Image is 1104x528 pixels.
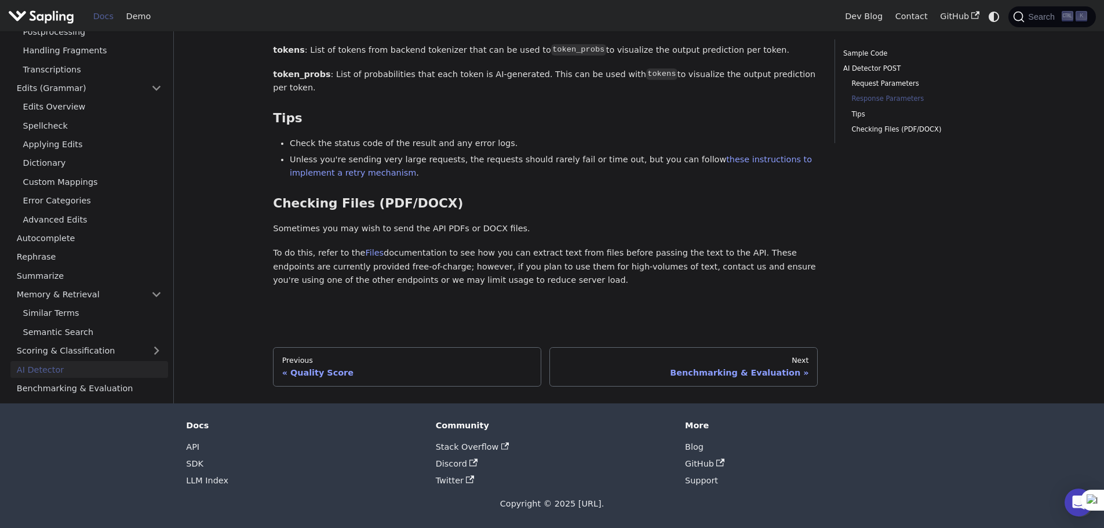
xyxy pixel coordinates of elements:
a: Applying Edits [17,136,168,153]
a: Rephrase [10,249,168,265]
code: tokens [646,68,677,80]
p: Sometimes you may wish to send the API PDFs or DOCX files. [273,222,818,236]
a: Stack Overflow [436,442,509,451]
a: Discord [436,459,478,468]
p: To do this, refer to the documentation to see how you can extract text from files before passing ... [273,246,818,287]
a: Similar Terms [17,305,168,322]
a: Edits Overview [17,99,168,115]
a: Response Parameters [851,93,996,104]
a: Advanced Edits [17,211,168,228]
a: Memory & Retrieval [10,286,168,303]
div: Community [436,420,669,431]
a: Blog [685,442,704,451]
img: Sapling.ai [8,8,74,25]
button: Switch between dark and light mode (currently system mode) [986,8,1003,25]
a: Guardrails [10,399,168,416]
a: Demo [120,8,157,26]
a: Autocomplete [10,230,168,247]
li: Unless you're sending very large requests, the requests should rarely fail or time out, but you c... [290,153,818,181]
a: Request Parameters [851,78,996,89]
a: Dev Blog [839,8,888,26]
kbd: K [1076,11,1087,21]
div: Docs [186,420,419,431]
a: Tips [851,109,996,120]
div: Quality Score [282,367,533,378]
div: Copyright © 2025 [URL]. [186,497,917,511]
div: Previous [282,356,533,365]
p: : List of probabilities that each token is AI-generated. This can be used with to visualize the o... [273,68,818,96]
a: Contact [889,8,934,26]
a: AI Detector [10,361,168,378]
h3: Checking Files (PDF/DOCX) [273,196,818,212]
div: Benchmarking & Evaluation [559,367,809,378]
a: GitHub [685,459,724,468]
a: GitHub [934,8,985,26]
a: Scoring & Classification [10,343,168,359]
span: Search [1025,12,1062,21]
div: More [685,420,918,431]
a: AI Detector POST [843,63,1000,74]
strong: token_probs [273,70,330,79]
a: Error Categories [17,192,168,209]
a: API [186,442,199,451]
nav: Docs pages [273,347,818,387]
a: Sapling.ai [8,8,78,25]
a: SDK [186,459,203,468]
p: : List of tokens from backend tokenizer that can be used to to visualize the output prediction pe... [273,43,818,57]
a: Semantic Search [17,323,168,340]
button: Search (Ctrl+K) [1008,6,1095,27]
a: Postprocessing [17,23,168,40]
li: Check the status code of the result and any error logs. [290,137,818,151]
a: Custom Mappings [17,173,168,190]
strong: tokens [273,45,305,54]
code: token_probs [551,44,606,56]
a: Sample Code [843,48,1000,59]
a: Benchmarking & Evaluation [10,380,168,397]
a: Checking Files (PDF/DOCX) [851,124,996,135]
a: Summarize [10,267,168,284]
a: Edits (Grammar) [10,80,168,97]
a: Support [685,476,718,485]
a: Transcriptions [17,61,168,78]
a: Docs [87,8,120,26]
h3: Tips [273,111,818,126]
div: Next [559,356,809,365]
a: Twitter [436,476,474,485]
a: NextBenchmarking & Evaluation [549,347,818,387]
a: LLM Index [186,476,228,485]
a: Handling Fragments [17,42,168,59]
a: Files [365,248,384,257]
div: Open Intercom Messenger [1065,489,1092,516]
a: Spellcheck [17,117,168,134]
a: PreviousQuality Score [273,347,541,387]
a: Dictionary [17,155,168,172]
